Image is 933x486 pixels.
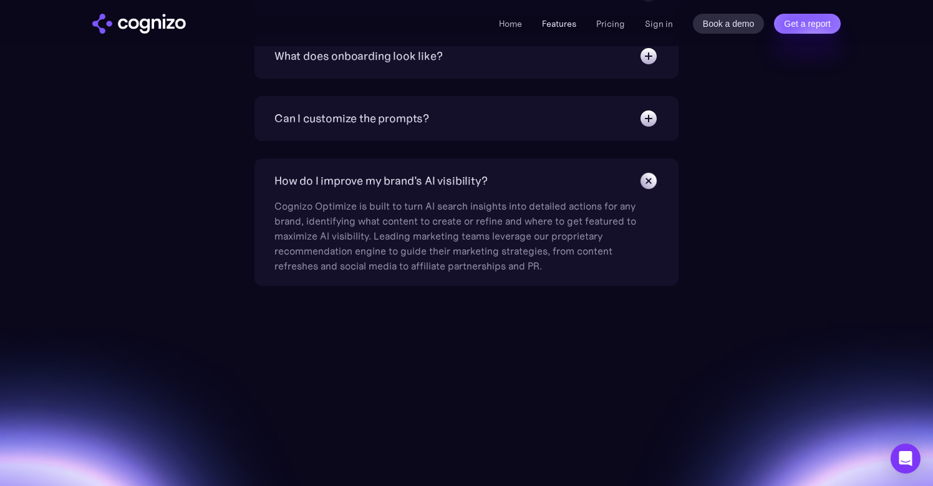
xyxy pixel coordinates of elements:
div: What does onboarding look like? [274,47,442,65]
div: How do I improve my brand's AI visibility? [274,172,487,190]
img: cognizo logo [92,14,186,34]
div: Cognizo Optimize is built to turn AI search insights into detailed actions for any brand, identif... [274,191,636,273]
div: Can I customize the prompts? [274,110,429,127]
a: Book a demo [693,14,765,34]
a: home [92,14,186,34]
a: Home [499,18,522,29]
a: Get a report [774,14,841,34]
div: Open Intercom Messenger [891,444,921,474]
a: Sign in [645,16,673,31]
a: Pricing [596,18,625,29]
a: Features [542,18,576,29]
